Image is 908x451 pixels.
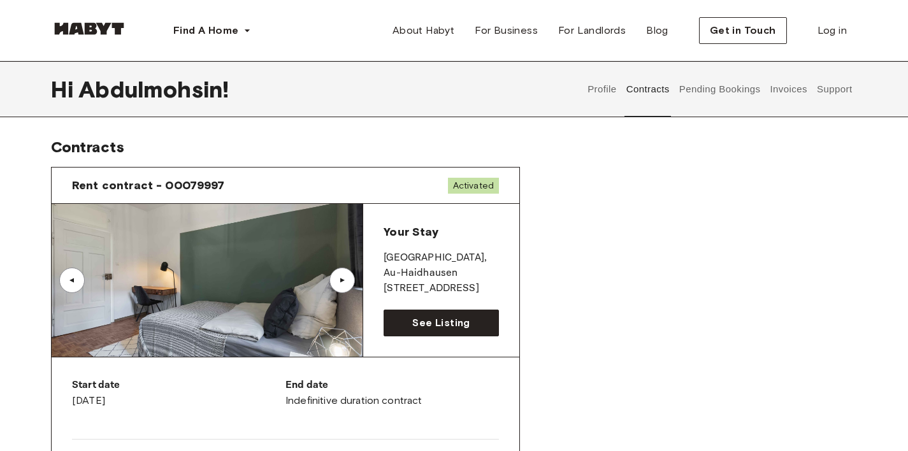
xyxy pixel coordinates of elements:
p: End date [285,378,499,393]
a: About Habyt [382,18,465,43]
img: Image of the room [52,204,363,357]
a: See Listing [384,310,499,336]
span: Get in Touch [710,23,776,38]
span: Contracts [51,138,124,156]
p: [GEOGRAPHIC_DATA] , Au-Haidhausen [384,250,499,281]
div: ▲ [336,276,349,284]
span: Abdulmohsin ! [78,76,229,103]
span: Find A Home [173,23,238,38]
span: For Business [475,23,538,38]
div: user profile tabs [583,61,857,117]
p: Start date [72,378,285,393]
button: Contracts [624,61,671,117]
div: [DATE] [72,378,285,408]
button: Get in Touch [699,17,787,44]
span: See Listing [412,315,470,331]
p: [STREET_ADDRESS] [384,281,499,296]
span: Blog [646,23,668,38]
button: Pending Bookings [677,61,762,117]
a: For Landlords [548,18,636,43]
div: Indefinitive duration contract [285,378,499,408]
span: Log in [818,23,847,38]
span: Activated [448,178,499,194]
button: Profile [586,61,619,117]
span: Your Stay [384,225,438,239]
div: ▲ [66,276,78,284]
a: Blog [636,18,679,43]
span: Hi [51,76,78,103]
span: About Habyt [393,23,454,38]
span: For Landlords [558,23,626,38]
button: Find A Home [163,18,261,43]
button: Invoices [768,61,809,117]
img: Habyt [51,22,127,35]
a: For Business [465,18,548,43]
span: Rent contract - 00079997 [72,178,225,193]
a: Log in [807,18,857,43]
button: Support [815,61,854,117]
